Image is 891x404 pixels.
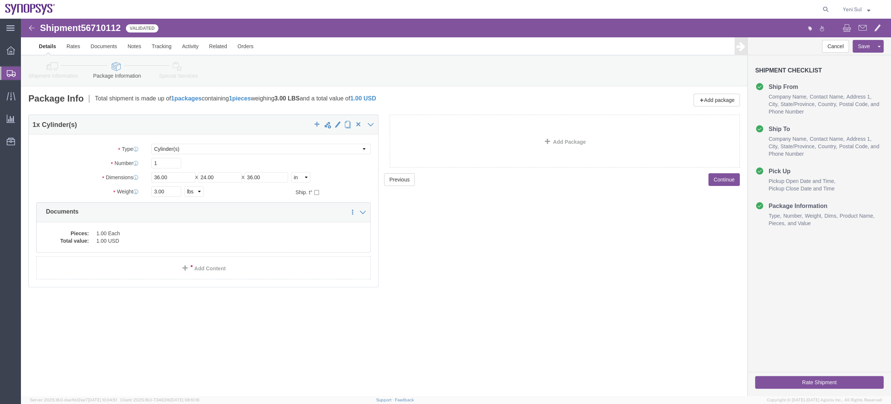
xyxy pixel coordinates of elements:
span: [DATE] 08:10:16 [170,398,199,402]
span: Yeni Sul [843,5,862,13]
button: Yeni Sul [842,5,881,14]
a: Feedback [395,398,414,402]
iframe: FS Legacy Container [21,19,891,396]
span: Client: 2025.18.0-7346316 [120,398,199,402]
a: Support [376,398,395,402]
span: [DATE] 10:04:51 [88,398,117,402]
span: Server: 2025.18.0-daa1fe12ee7 [30,398,117,402]
span: Copyright © [DATE]-[DATE] Agistix Inc., All Rights Reserved [767,397,882,403]
img: logo [5,4,55,15]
